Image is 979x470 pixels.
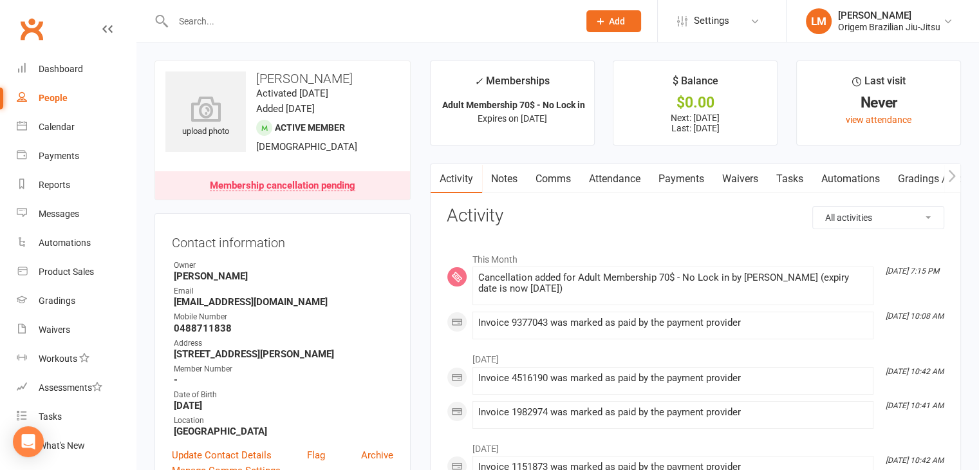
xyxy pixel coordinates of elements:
[174,363,393,375] div: Member Number
[806,8,832,34] div: LM
[39,267,94,277] div: Product Sales
[713,164,767,194] a: Waivers
[17,315,136,344] a: Waivers
[527,164,580,194] a: Comms
[447,206,944,226] h3: Activity
[361,447,393,463] a: Archive
[17,373,136,402] a: Assessments
[39,411,62,422] div: Tasks
[174,426,393,437] strong: [GEOGRAPHIC_DATA]
[478,373,868,384] div: Invoice 4516190 was marked as paid by the payment provider
[852,73,906,96] div: Last visit
[17,287,136,315] a: Gradings
[586,10,641,32] button: Add
[174,348,393,360] strong: [STREET_ADDRESS][PERSON_NAME]
[478,407,868,418] div: Invoice 1982974 was marked as paid by the payment provider
[174,400,393,411] strong: [DATE]
[174,374,393,386] strong: -
[174,259,393,272] div: Owner
[886,401,944,410] i: [DATE] 10:41 AM
[256,103,315,115] time: Added [DATE]
[478,317,868,328] div: Invoice 9377043 was marked as paid by the payment provider
[609,16,625,26] span: Add
[474,73,550,97] div: Memberships
[447,346,944,366] li: [DATE]
[886,367,944,376] i: [DATE] 10:42 AM
[39,440,85,451] div: What's New
[39,382,102,393] div: Assessments
[625,113,765,133] p: Next: [DATE] Last: [DATE]
[174,296,393,308] strong: [EMAIL_ADDRESS][DOMAIN_NAME]
[172,230,393,250] h3: Contact information
[625,96,765,109] div: $0.00
[808,96,949,109] div: Never
[307,447,325,463] a: Flag
[17,113,136,142] a: Calendar
[174,337,393,350] div: Address
[447,435,944,456] li: [DATE]
[886,456,944,465] i: [DATE] 10:42 AM
[17,431,136,460] a: What's New
[174,323,393,334] strong: 0488711838
[838,21,940,33] div: Origem Brazilian Jiu-Jitsu
[580,164,649,194] a: Attendance
[17,200,136,229] a: Messages
[174,415,393,427] div: Location
[17,55,136,84] a: Dashboard
[447,246,944,267] li: This Month
[39,93,68,103] div: People
[17,171,136,200] a: Reports
[275,122,345,133] span: Active member
[174,389,393,401] div: Date of Birth
[478,113,547,124] span: Expires on [DATE]
[17,229,136,258] a: Automations
[17,258,136,287] a: Product Sales
[17,344,136,373] a: Workouts
[165,71,400,86] h3: [PERSON_NAME]
[767,164,812,194] a: Tasks
[39,122,75,132] div: Calendar
[474,75,483,88] i: ✓
[39,353,77,364] div: Workouts
[478,272,868,294] div: Cancellation added for Adult Membership 70$ - No Lock in by [PERSON_NAME] (expiry date is now [DA...
[17,402,136,431] a: Tasks
[39,151,79,161] div: Payments
[172,447,272,463] a: Update Contact Details
[431,164,482,194] a: Activity
[165,96,246,138] div: upload photo
[17,84,136,113] a: People
[210,181,355,191] div: Membership cancellation pending
[256,141,357,153] span: [DEMOGRAPHIC_DATA]
[846,115,911,125] a: view attendance
[39,324,70,335] div: Waivers
[39,64,83,74] div: Dashboard
[17,142,136,171] a: Payments
[169,12,570,30] input: Search...
[39,209,79,219] div: Messages
[673,73,718,96] div: $ Balance
[649,164,713,194] a: Payments
[15,13,48,45] a: Clubworx
[174,285,393,297] div: Email
[886,312,944,321] i: [DATE] 10:08 AM
[174,311,393,323] div: Mobile Number
[256,88,328,99] time: Activated [DATE]
[482,164,527,194] a: Notes
[886,267,939,276] i: [DATE] 7:15 PM
[39,238,91,248] div: Automations
[694,6,729,35] span: Settings
[838,10,940,21] div: [PERSON_NAME]
[13,426,44,457] div: Open Intercom Messenger
[174,270,393,282] strong: [PERSON_NAME]
[39,180,70,190] div: Reports
[39,296,75,306] div: Gradings
[442,100,585,110] strong: Adult Membership 70$ - No Lock in
[812,164,889,194] a: Automations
